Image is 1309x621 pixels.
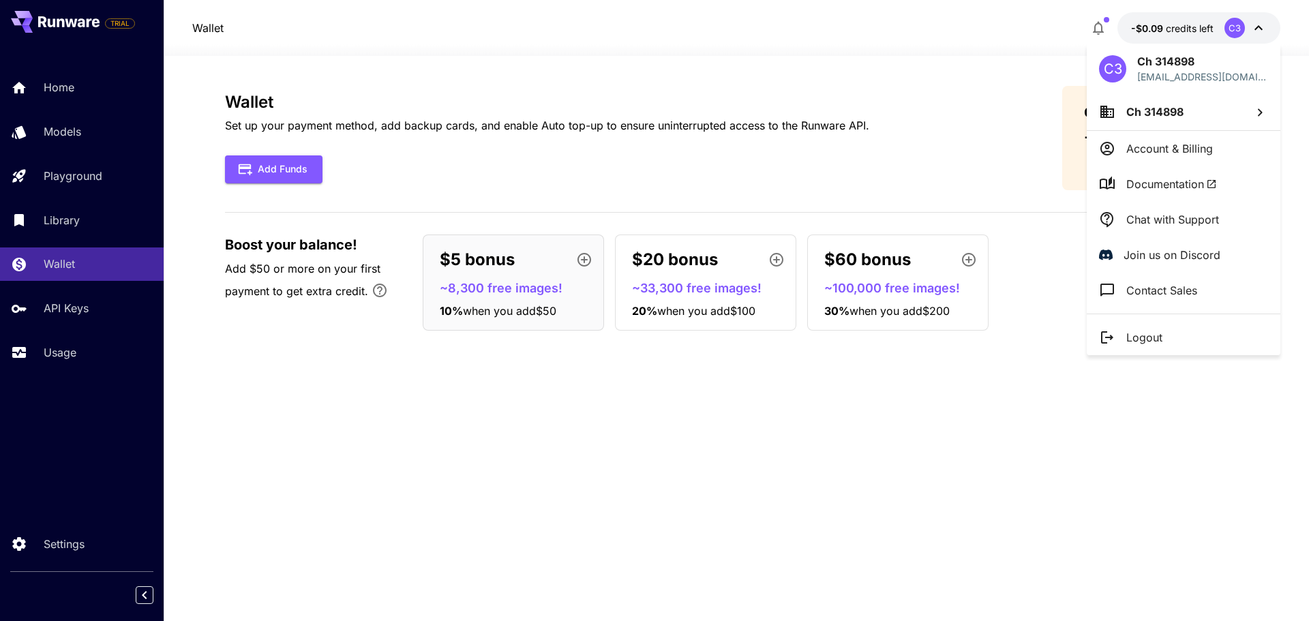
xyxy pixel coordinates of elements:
p: Logout [1126,329,1162,346]
p: Chat with Support [1126,211,1219,228]
span: Ch 314898 [1126,105,1184,119]
button: Ch 314898 [1087,93,1280,130]
p: Join us on Discord [1124,247,1220,263]
div: ch314898@gmail.com [1137,70,1268,84]
div: C3 [1099,55,1126,82]
p: Contact Sales [1126,282,1197,299]
p: [EMAIL_ADDRESS][DOMAIN_NAME] [1137,70,1268,84]
span: Documentation [1126,176,1217,192]
p: Account & Billing [1126,140,1213,157]
p: Ch 314898 [1137,53,1268,70]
